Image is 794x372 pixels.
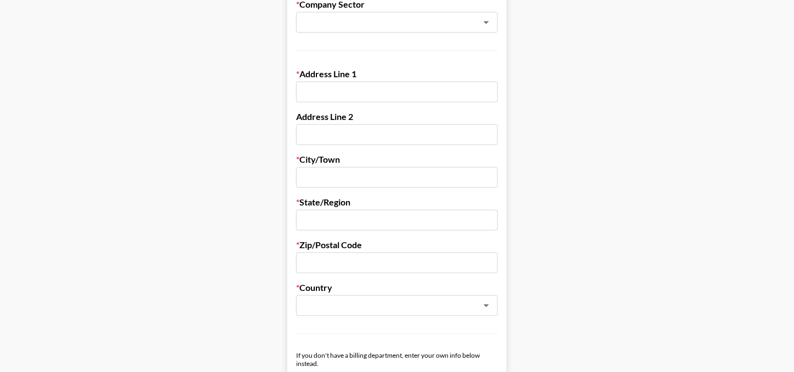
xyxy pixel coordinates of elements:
[296,197,498,208] label: State/Region
[296,239,498,250] label: Zip/Postal Code
[296,154,498,165] label: City/Town
[296,68,498,79] label: Address Line 1
[296,352,498,368] div: If you don't have a billing department, enter your own info below instead.
[479,298,494,313] button: Open
[296,111,498,122] label: Address Line 2
[479,15,494,30] button: Open
[296,282,498,293] label: Country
